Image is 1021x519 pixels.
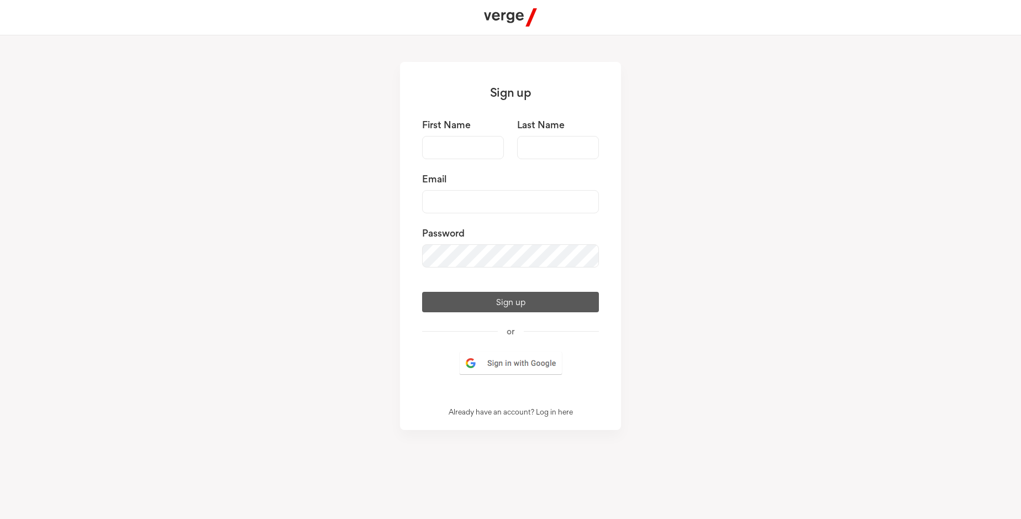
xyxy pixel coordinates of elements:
a: Already have an account? Log in here [449,407,573,416]
p: or [422,326,599,337]
label: First Name [422,118,504,132]
img: Verge [484,8,537,27]
button: Sign up [422,292,599,312]
h3: Sign up [400,62,621,118]
img: google-sign-in.png [458,350,564,376]
label: Last Name [517,118,599,132]
label: Email [422,172,599,186]
label: Password [422,227,599,240]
